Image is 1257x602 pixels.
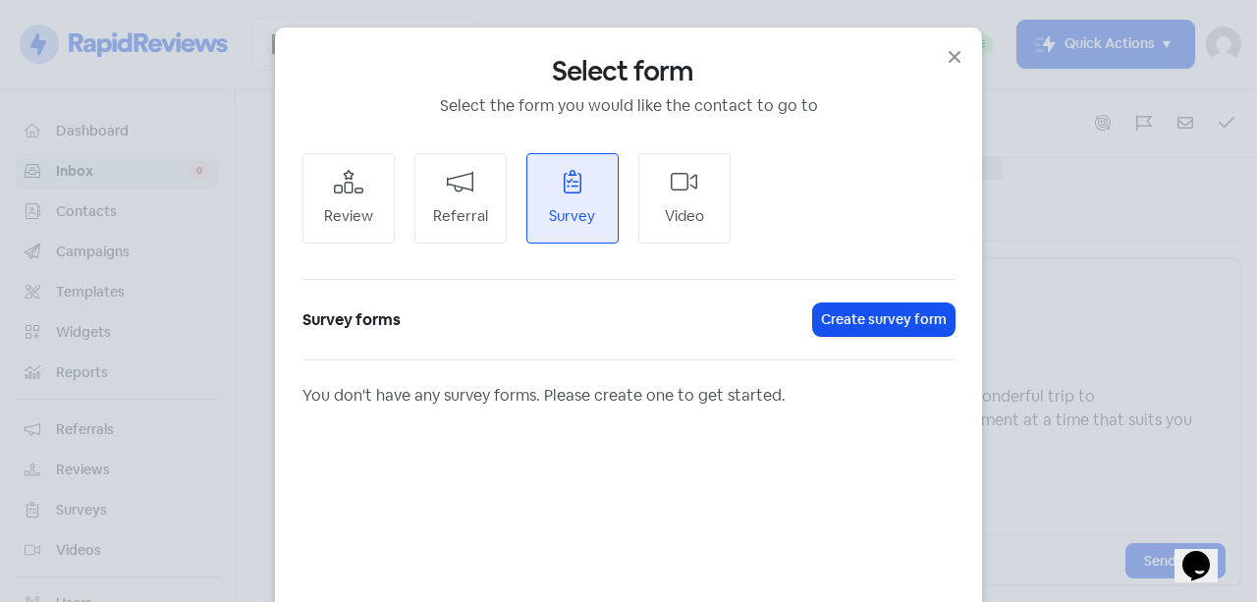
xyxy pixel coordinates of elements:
[1175,523,1237,582] iframe: chat widget
[324,205,373,228] div: Review
[302,305,813,335] h5: Survey forms
[302,384,955,408] div: You don't have any survey forms. Please create one to get started.
[813,303,955,336] button: Create survey form
[665,205,704,228] div: Video
[433,205,488,228] div: Referral
[302,55,955,88] h4: Select form
[302,94,955,118] p: Select the form you would like the contact to go to
[549,205,595,228] div: Survey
